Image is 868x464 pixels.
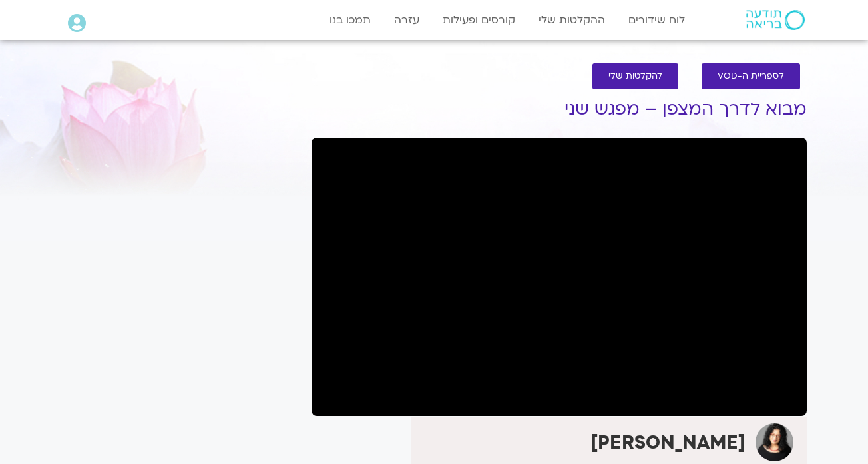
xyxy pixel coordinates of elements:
a: תמכו בנו [323,7,377,33]
a: להקלטות שלי [592,63,678,89]
strong: [PERSON_NAME] [590,430,746,455]
a: קורסים ופעילות [436,7,522,33]
span: להקלטות שלי [608,71,662,81]
a: עזרה [387,7,426,33]
span: לספריית ה-VOD [718,71,784,81]
img: תודעה בריאה [746,10,805,30]
a: לספריית ה-VOD [702,63,800,89]
a: ההקלטות שלי [532,7,612,33]
a: לוח שידורים [622,7,692,33]
img: ארנינה קשתן [756,423,793,461]
h1: מבוא לדרך המצפן – מפגש שני [312,99,807,119]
